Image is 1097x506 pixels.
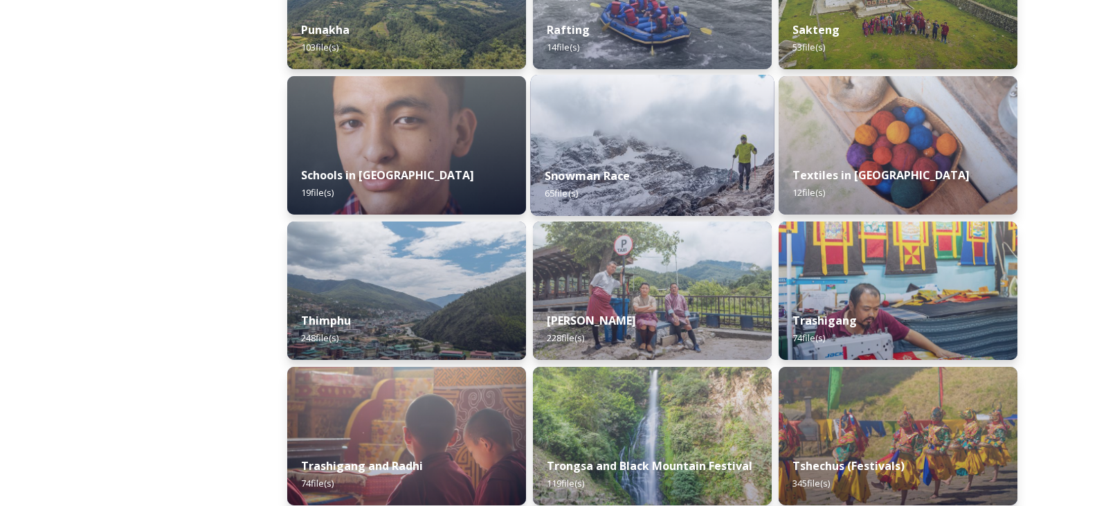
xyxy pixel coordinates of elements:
strong: Sakteng [792,22,840,37]
img: Trashigang%2520and%2520Rangjung%2520060723%2520by%2520Amp%2520Sripimanwat-66.jpg [779,222,1017,360]
span: 53 file(s) [792,41,825,53]
strong: Rafting [547,22,590,37]
span: 74 file(s) [301,477,334,489]
span: 19 file(s) [301,186,334,199]
strong: [PERSON_NAME] [547,313,636,328]
span: 65 file(s) [545,187,578,199]
span: 228 file(s) [547,332,584,344]
img: Thimphu%2520190723%2520by%2520Amp%2520Sripimanwat-43.jpg [287,222,526,360]
img: _SCH2151_FINAL_RGB.jpg [287,76,526,215]
img: Snowman%2520Race41.jpg [531,75,774,216]
span: 74 file(s) [792,332,825,344]
img: _SCH9806.jpg [779,76,1017,215]
span: 12 file(s) [792,186,825,199]
span: 14 file(s) [547,41,579,53]
strong: Trashigang and Radhi [301,458,423,473]
strong: Snowman Race [545,168,630,183]
strong: Thimphu [301,313,351,328]
img: Dechenphu%2520Festival14.jpg [779,367,1017,505]
img: 2022-10-01%252018.12.56.jpg [533,367,772,505]
strong: Trashigang [792,313,857,328]
strong: Punakha [301,22,350,37]
strong: Tshechus (Festivals) [792,458,905,473]
strong: Textiles in [GEOGRAPHIC_DATA] [792,168,970,183]
span: 119 file(s) [547,477,584,489]
span: 103 file(s) [301,41,338,53]
span: 345 file(s) [792,477,830,489]
strong: Trongsa and Black Mountain Festival [547,458,752,473]
strong: Schools in [GEOGRAPHIC_DATA] [301,168,474,183]
span: 248 file(s) [301,332,338,344]
img: Trashi%2520Yangtse%2520090723%2520by%2520Amp%2520Sripimanwat-187.jpg [533,222,772,360]
img: Trashigang%2520and%2520Rangjung%2520060723%2520by%2520Amp%2520Sripimanwat-32.jpg [287,367,526,505]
